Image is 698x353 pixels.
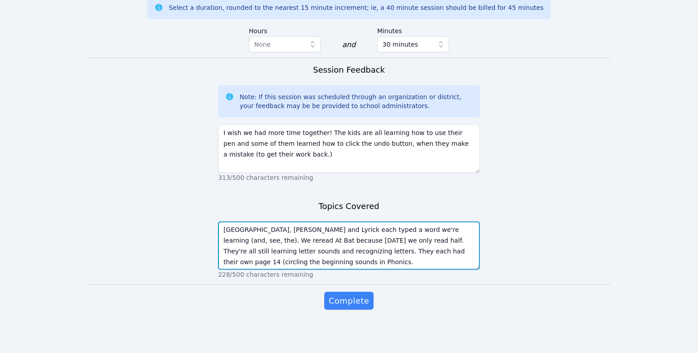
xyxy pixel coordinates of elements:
[254,41,271,48] span: None
[383,39,418,50] span: 30 minutes
[313,64,385,76] h3: Session Feedback
[342,39,356,50] div: and
[218,270,480,279] p: 228/500 characters remaining
[377,23,449,36] label: Minutes
[324,292,374,310] button: Complete
[318,200,379,213] h3: Topics Covered
[249,36,321,52] button: None
[218,222,480,270] textarea: [GEOGRAPHIC_DATA], [PERSON_NAME] and Lyrick each typed a word we're learning (and, see, the). We ...
[218,173,480,182] p: 313/500 characters remaining
[329,295,369,307] span: Complete
[249,23,321,36] label: Hours
[377,36,449,52] button: 30 minutes
[218,125,480,173] textarea: I wish we had more time together! The kids are all learning how to use their pen and some of them...
[240,92,473,110] div: Note: If this session was scheduled through an organization or district, your feedback may be be ...
[169,3,543,12] div: Select a duration, rounded to the nearest 15 minute increment; ie, a 40 minute session should be ...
